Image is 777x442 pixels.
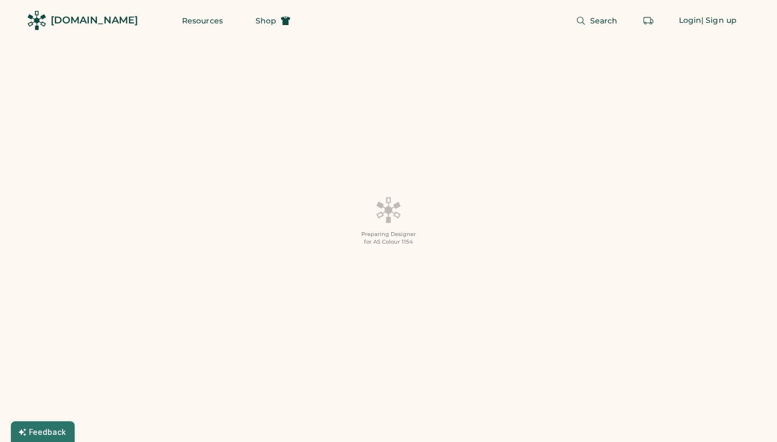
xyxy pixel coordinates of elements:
div: Preparing Designer for AS Colour 1154 [361,231,416,246]
img: Platens-Black-Loader-Spin-rich%20black.webp [375,196,402,223]
img: Rendered Logo - Screens [27,11,46,30]
div: Login [679,15,702,26]
button: Search [563,10,631,32]
button: Retrieve an order [638,10,659,32]
span: Shop [256,17,276,25]
div: | Sign up [701,15,737,26]
div: [DOMAIN_NAME] [51,14,138,27]
span: Search [590,17,618,25]
iframe: Front Chat [725,393,772,440]
button: Resources [169,10,236,32]
button: Shop [242,10,303,32]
